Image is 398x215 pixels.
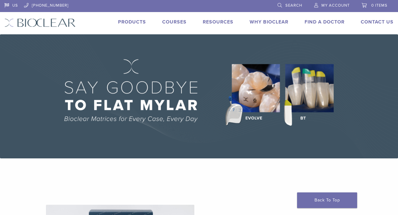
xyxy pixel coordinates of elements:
a: Why Bioclear [250,19,288,25]
a: Find A Doctor [305,19,345,25]
a: Back To Top [297,192,357,208]
span: Search [285,3,302,8]
a: Courses [162,19,187,25]
img: Bioclear [5,18,76,27]
a: Contact Us [361,19,393,25]
a: Products [118,19,146,25]
a: Resources [203,19,233,25]
span: 0 items [371,3,387,8]
span: My Account [321,3,350,8]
